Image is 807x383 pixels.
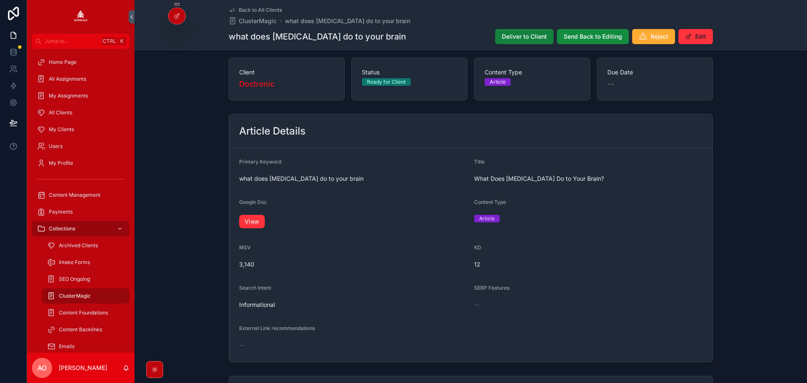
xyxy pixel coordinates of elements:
img: App logo [74,10,87,24]
button: Jump to...CtrlK [32,34,129,49]
span: Client [239,68,334,77]
span: Users [49,143,63,150]
div: scrollable content [27,49,134,353]
a: All Assignments [32,71,129,87]
a: Collections [32,221,129,236]
span: Google Doc [239,199,267,205]
a: Intake Forms [42,255,129,270]
span: My Profile [49,160,73,166]
a: Content Foundations [42,305,129,320]
span: External Link recommendations [239,325,315,331]
a: My Assignments [32,88,129,103]
span: ClusterMagic [59,293,91,299]
a: Content Management [32,188,129,203]
span: Emails [59,343,74,350]
a: Back to All Clients [229,7,282,13]
h1: what does [MEDICAL_DATA] do to your brain [229,31,406,42]
span: Deliver to Client [502,32,547,41]
a: Emails [42,339,129,354]
h2: Article Details [239,124,306,138]
button: Send Back to Editing [557,29,629,44]
span: 12 [474,260,702,269]
span: -- [239,341,244,349]
div: Ready for Client [367,78,406,86]
span: Home Page [49,59,76,66]
span: Send Back to Editing [564,32,622,41]
button: Edit [678,29,713,44]
span: Payments [49,209,73,215]
a: Archived Clients [42,238,129,253]
span: All Assignments [49,76,86,82]
span: what does [MEDICAL_DATA] do to your brain [239,174,467,183]
span: Intake Forms [59,259,90,266]
div: Article [479,215,495,222]
a: ClusterMagic [42,288,129,304]
a: what does [MEDICAL_DATA] do to your brain [285,17,410,25]
span: SEO Ongoing [59,276,90,283]
button: Deliver to Client [495,29,554,44]
span: Status [362,68,457,77]
span: ClusterMagic [239,17,277,25]
span: AO [37,363,47,373]
span: Collections [49,225,75,232]
span: K [119,38,125,45]
span: Content Foundations [59,309,108,316]
a: Home Page [32,55,129,70]
span: -- [474,301,479,309]
span: 3,140 [239,260,467,269]
span: MSV [239,244,251,251]
span: Back to All Clients [239,7,282,13]
button: Reject [632,29,675,44]
div: Article [490,78,506,86]
span: Title [474,158,485,165]
a: My Profile [32,156,129,171]
span: Archived Clients [59,242,98,249]
span: Search Intent [239,285,271,291]
span: Jump to... [45,38,98,45]
a: All Clients [32,105,129,120]
span: Primary Keyword [239,158,281,165]
span: Content Management [49,192,100,198]
a: ClusterMagic [229,17,277,25]
span: KD [474,244,481,251]
a: Content Backlinks [42,322,129,337]
span: What Does [MEDICAL_DATA] Do to Your Brain? [474,174,702,183]
span: SERP Features [474,285,509,291]
span: Informational [239,301,467,309]
span: -- [607,78,614,90]
a: Doctronic [239,78,274,90]
span: All Clients [49,109,72,116]
a: Users [32,139,129,154]
a: View [239,215,265,228]
a: SEO Ongoing [42,272,129,287]
span: Reject [651,32,668,41]
span: Content Backlinks [59,326,102,333]
span: My Clients [49,126,74,133]
p: [PERSON_NAME] [59,364,107,372]
span: Ctrl [102,37,117,45]
a: Payments [32,204,129,219]
span: My Assignments [49,92,88,99]
a: My Clients [32,122,129,137]
span: Due Date [607,68,702,77]
span: Content Type [474,199,506,205]
span: Content Type [485,68,580,77]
